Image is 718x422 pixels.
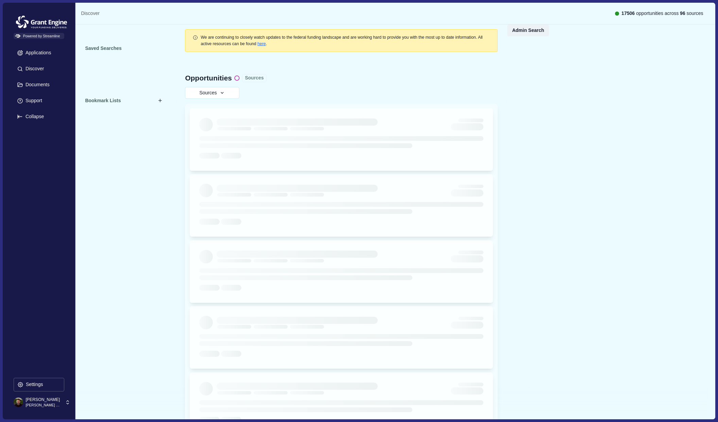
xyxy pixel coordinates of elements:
[23,82,50,88] p: Documents
[23,50,51,56] p: Applications
[201,34,490,47] div: .
[680,11,685,16] span: 96
[14,398,23,407] img: profile picture
[14,33,64,39] span: Powered by Streamline
[25,397,61,403] p: [PERSON_NAME]
[25,403,61,408] p: [PERSON_NAME] Personal Organization
[14,78,64,92] button: Documents
[14,62,64,76] button: Discover
[14,14,69,31] img: Grantengine Logo
[15,34,21,38] img: Powered by Streamline Logo
[23,114,44,120] p: Collapse
[14,110,64,124] button: Expand
[201,35,482,46] span: We are continuing to closely watch updates to the federal funding landscape and are working hard ...
[23,66,44,72] p: Discover
[14,46,64,60] button: Applications
[81,10,99,17] a: Discover
[14,378,64,394] a: Settings
[14,378,64,391] button: Settings
[621,11,635,16] span: 17506
[14,94,64,108] button: Support
[507,24,549,36] button: Admin Search
[199,90,217,96] span: Sources
[621,10,703,17] span: opportunities across sources
[185,74,232,81] span: Opportunities
[257,41,266,46] a: here
[23,98,42,104] p: Support
[85,97,121,104] span: Bookmark Lists
[185,87,239,99] button: Sources
[242,74,267,82] button: Sources
[14,14,64,21] a: Grantengine Logo
[23,382,43,387] p: Settings
[85,45,121,52] span: Saved Searches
